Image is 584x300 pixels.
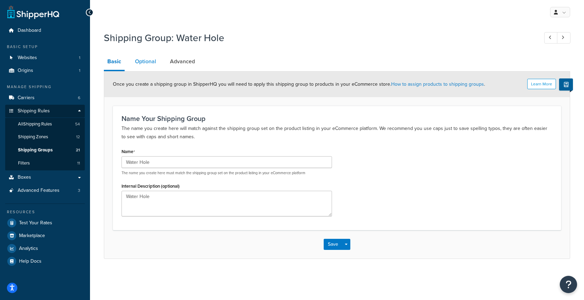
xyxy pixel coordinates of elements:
a: Optional [132,53,160,70]
a: Shipping Rules [5,105,85,118]
button: Save [324,239,342,250]
a: Test Your Rates [5,217,85,229]
button: Show Help Docs [559,78,573,91]
span: Analytics [19,246,38,252]
a: Advanced Features3 [5,184,85,197]
a: Advanced [167,53,198,70]
span: 6 [78,95,80,101]
div: Basic Setup [5,44,85,50]
a: Previous Record [544,32,558,44]
a: How to assign products to shipping groups [391,81,484,88]
label: Name [122,149,135,154]
div: Resources [5,209,85,215]
p: The name you create here must match the shipping group set on the product listing in your eCommer... [122,170,332,176]
span: 11 [77,160,80,166]
li: Websites [5,51,85,64]
li: Advanced Features [5,184,85,197]
span: 1 [79,68,80,74]
a: AllShipping Rules54 [5,118,85,131]
button: Learn More [527,79,556,89]
li: Origins [5,64,85,77]
a: Marketplace [5,229,85,242]
a: Carriers6 [5,92,85,104]
li: Carriers [5,92,85,104]
a: Websites1 [5,51,85,64]
li: Shipping Rules [5,105,85,170]
span: Test Your Rates [19,220,52,226]
p: The name you create here will match against the shipping group set on the product listing in your... [122,124,552,141]
a: Analytics [5,242,85,255]
span: Websites [18,55,37,61]
span: Once you create a shipping group in ShipperHQ you will need to apply this shipping group to produ... [113,81,485,88]
a: Shipping Zones12 [5,131,85,143]
span: Carriers [18,95,35,101]
a: Next Record [557,32,570,44]
span: 54 [75,121,80,127]
a: Basic [104,53,125,71]
a: Shipping Groups21 [5,144,85,157]
div: Manage Shipping [5,84,85,90]
span: Boxes [18,175,31,180]
textarea: Water Hole [122,191,332,216]
h3: Name Your Shipping Group [122,115,552,122]
a: Help Docs [5,255,85,268]
span: Shipping Groups [18,147,53,153]
label: Internal Description (optional) [122,184,180,189]
span: All Shipping Rules [18,121,52,127]
li: Shipping Groups [5,144,85,157]
span: Advanced Features [18,188,60,194]
span: Dashboard [18,28,41,34]
a: Origins1 [5,64,85,77]
button: Open Resource Center [560,276,577,293]
span: 21 [76,147,80,153]
span: Filters [18,160,30,166]
a: Filters11 [5,157,85,170]
li: Shipping Zones [5,131,85,143]
span: Help Docs [19,259,42,264]
span: 12 [76,134,80,140]
li: Filters [5,157,85,170]
span: 3 [78,188,80,194]
span: Origins [18,68,33,74]
span: Marketplace [19,233,45,239]
span: 1 [79,55,80,61]
span: Shipping Zones [18,134,48,140]
a: Boxes [5,171,85,184]
h1: Shipping Group: Water Hole [104,31,531,45]
a: Dashboard [5,24,85,37]
span: Shipping Rules [18,108,50,114]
